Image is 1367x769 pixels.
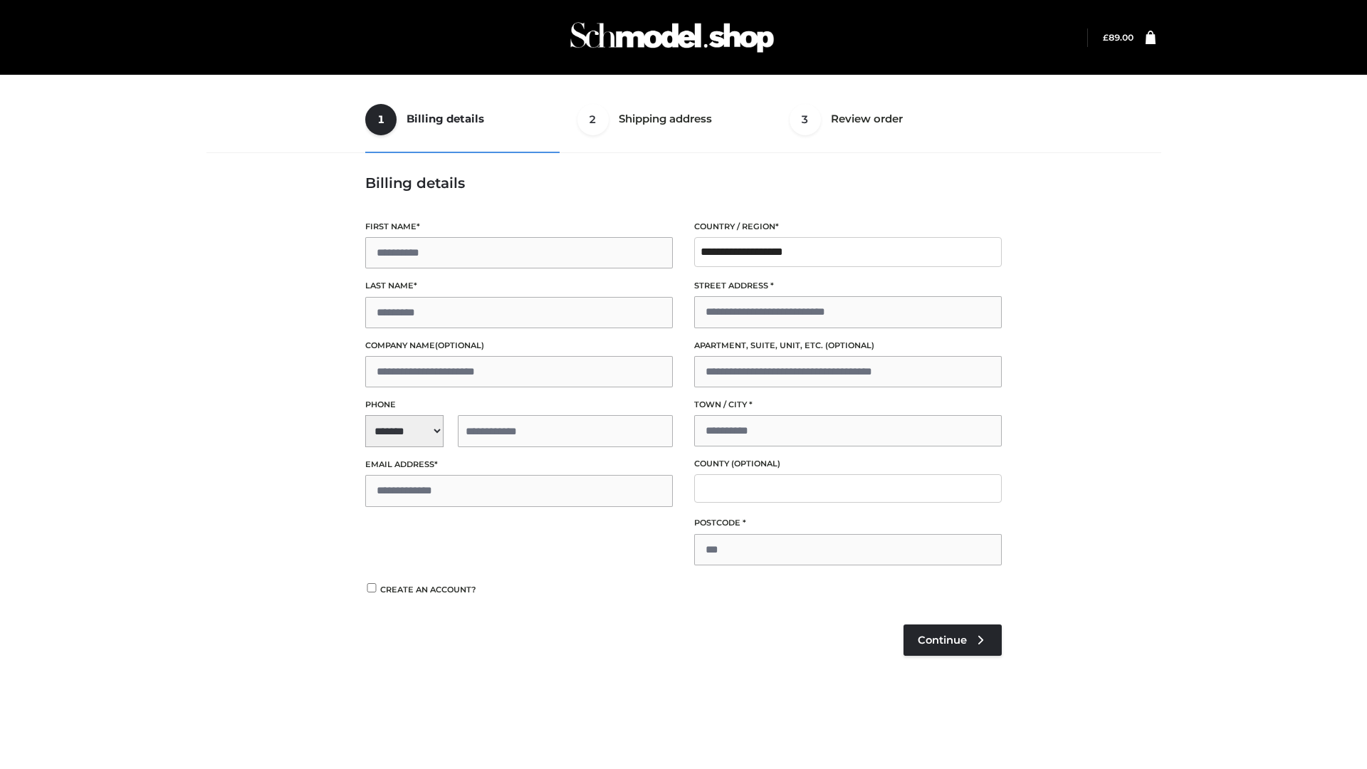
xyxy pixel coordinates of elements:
[694,457,1002,471] label: County
[365,339,673,352] label: Company name
[1103,32,1133,43] bdi: 89.00
[731,459,780,469] span: (optional)
[904,624,1002,656] a: Continue
[565,9,779,66] img: Schmodel Admin 964
[380,585,476,595] span: Create an account?
[694,339,1002,352] label: Apartment, suite, unit, etc.
[365,458,673,471] label: Email address
[365,398,673,412] label: Phone
[365,583,378,592] input: Create an account?
[694,516,1002,530] label: Postcode
[1103,32,1133,43] a: £89.00
[435,340,484,350] span: (optional)
[365,279,673,293] label: Last name
[365,220,673,234] label: First name
[1103,32,1109,43] span: £
[825,340,874,350] span: (optional)
[918,634,967,647] span: Continue
[694,220,1002,234] label: Country / Region
[694,398,1002,412] label: Town / City
[365,174,1002,192] h3: Billing details
[694,279,1002,293] label: Street address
